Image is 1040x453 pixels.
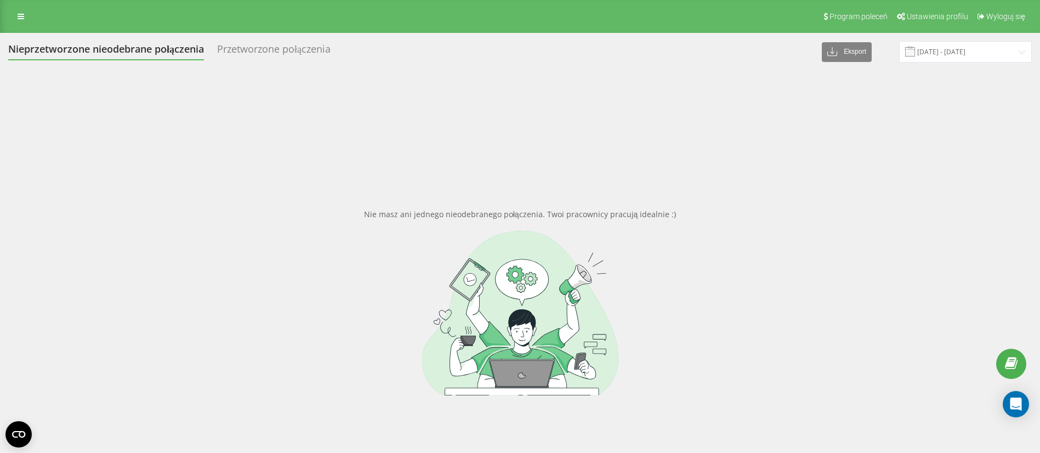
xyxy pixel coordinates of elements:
button: Eksport [822,42,872,62]
div: Nieprzetworzone nieodebrane połączenia [8,43,204,60]
span: Ustawienia profilu [907,12,968,21]
span: Wyloguj się [986,12,1025,21]
button: Open CMP widget [5,421,32,448]
div: Przetworzone połączenia [217,43,331,60]
span: Program poleceń [829,12,888,21]
div: Open Intercom Messenger [1003,391,1029,417]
